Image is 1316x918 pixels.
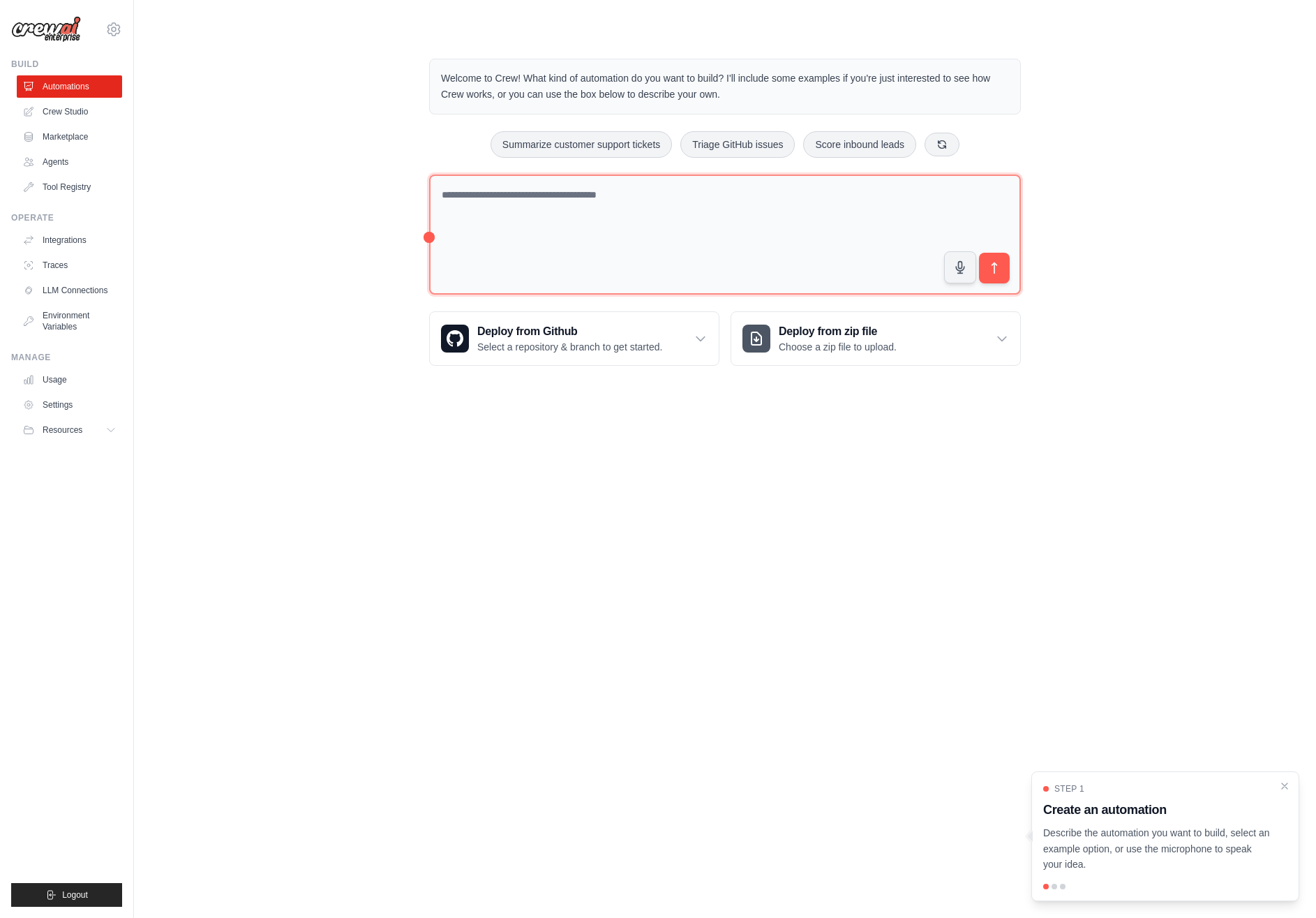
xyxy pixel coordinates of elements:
[17,229,122,251] a: Integrations
[11,16,81,43] img: Logo
[17,304,122,338] a: Environment Variables
[477,340,662,354] p: Select a repository & branch to get started.
[1043,825,1271,873] p: Describe the automation you want to build, select an example option, or use the microphone to spe...
[1054,783,1084,794] span: Step 1
[17,151,122,173] a: Agents
[779,340,897,354] p: Choose a zip file to upload.
[17,394,122,416] a: Settings
[680,131,795,158] button: Triage GitHub issues
[1279,780,1290,792] button: Close walkthrough
[17,176,122,198] a: Tool Registry
[11,352,122,363] div: Manage
[17,126,122,148] a: Marketplace
[17,419,122,441] button: Resources
[17,369,122,391] a: Usage
[11,59,122,70] div: Build
[11,883,122,907] button: Logout
[491,131,672,158] button: Summarize customer support tickets
[477,323,662,340] h3: Deploy from Github
[17,101,122,123] a: Crew Studio
[62,889,88,901] span: Logout
[11,212,122,223] div: Operate
[1043,800,1271,820] h3: Create an automation
[17,279,122,302] a: LLM Connections
[17,254,122,276] a: Traces
[43,424,82,436] span: Resources
[1246,851,1316,918] iframe: Chat Widget
[803,131,916,158] button: Score inbound leads
[779,323,897,340] h3: Deploy from zip file
[441,71,1009,103] p: Welcome to Crew! What kind of automation do you want to build? I'll include some examples if you'...
[17,75,122,98] a: Automations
